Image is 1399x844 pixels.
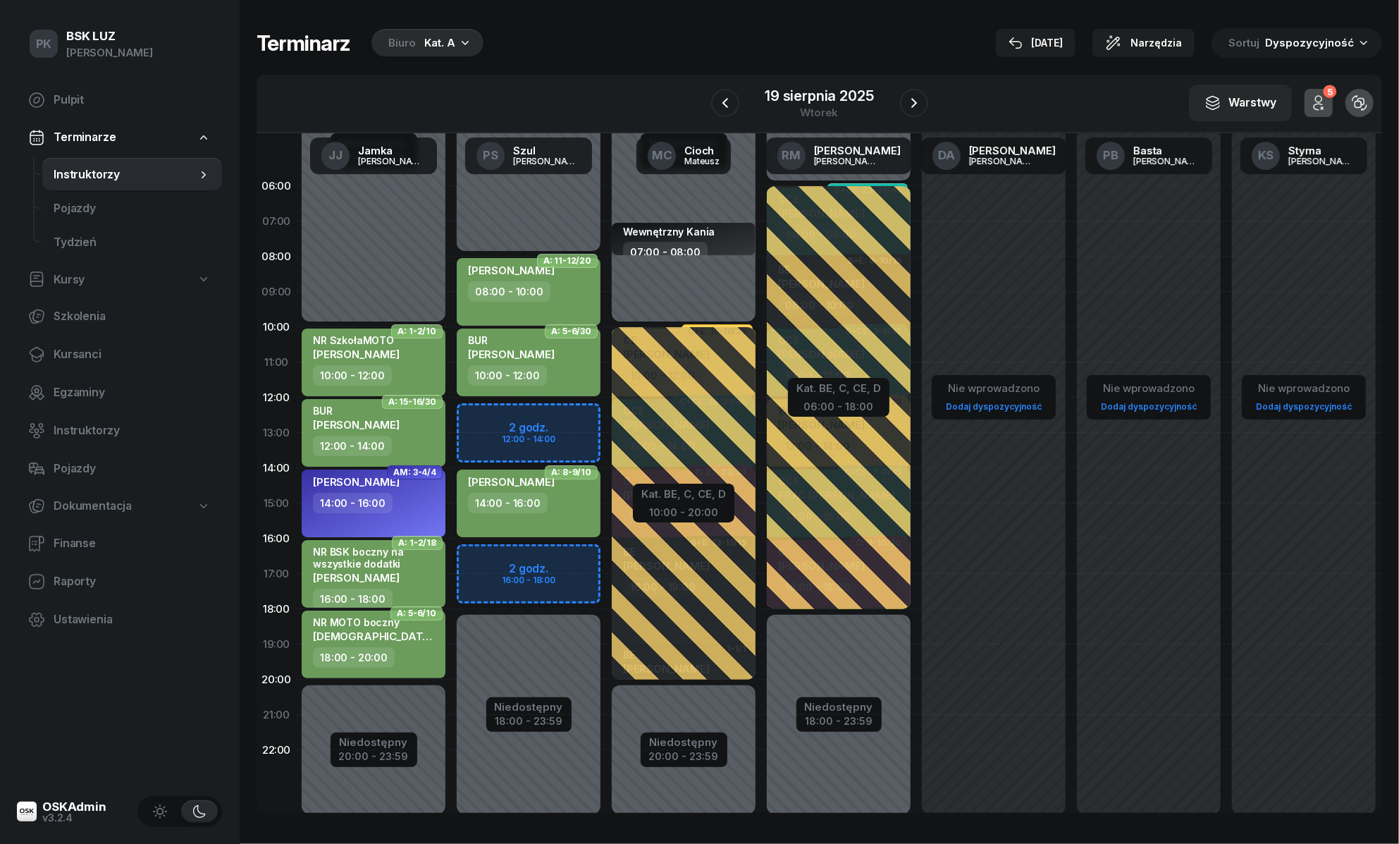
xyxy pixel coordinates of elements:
[1204,94,1276,112] div: Warstwy
[641,485,726,503] div: Kat. BE, C, CE, D
[17,565,222,599] a: Raporty
[54,384,211,402] span: Egzaminy
[805,712,873,727] div: 18:00 - 23:59
[257,556,296,592] div: 17:00
[969,157,1037,166] div: [PERSON_NAME]
[42,801,106,813] div: OSKAdmin
[1288,157,1356,166] div: [PERSON_NAME]
[814,145,901,156] div: [PERSON_NAME]
[17,802,37,821] img: logo-xs@2x.png
[684,157,720,166] div: Mateusz
[940,379,1047,398] div: Nie wprowadzono
[17,490,222,522] a: Dokumentacja
[257,627,296,662] div: 19:00
[782,149,801,161] span: RM
[468,348,555,361] span: [PERSON_NAME]
[54,91,211,109] span: Pulpit
[257,697,296,733] div: 21:00
[257,486,296,521] div: 15:00
[495,702,563,712] div: Niedostępny
[257,733,296,768] div: 22:00
[649,734,719,765] button: Niedostępny20:00 - 23:59
[257,30,350,56] h1: Terminarz
[313,405,400,417] div: BUR
[257,204,296,239] div: 07:00
[495,699,563,730] button: Niedostępny18:00 - 23:59
[814,157,882,166] div: [PERSON_NAME]
[1250,379,1357,398] div: Nie wprowadzono
[358,157,426,166] div: [PERSON_NAME]
[623,242,708,262] div: 07:00 - 08:00
[17,300,222,334] a: Szkolenia
[388,400,436,403] span: A: 15-16/30
[1085,137,1212,174] a: PBBasta[PERSON_NAME]
[54,460,211,478] span: Pojazdy
[313,493,393,513] div: 14:00 - 16:00
[54,497,132,515] span: Dokumentacja
[652,149,672,161] span: MC
[1288,145,1356,156] div: Styrna
[66,44,153,62] div: [PERSON_NAME]
[310,137,437,174] a: JJJamka[PERSON_NAME]
[1133,157,1201,166] div: [PERSON_NAME]
[257,274,296,310] div: 09:00
[339,747,409,762] div: 20:00 - 23:59
[313,647,395,668] div: 18:00 - 20:00
[551,471,591,474] span: A: 8-9/10
[940,398,1047,415] a: Dodaj dyspozycyjność
[513,145,581,156] div: Szul
[1265,36,1354,49] span: Dyspozycyjność
[313,630,521,643] span: [DEMOGRAPHIC_DATA][PERSON_NAME]
[36,38,52,50] span: PK
[54,534,211,553] span: Finanse
[468,365,547,386] div: 10:00 - 12:00
[17,264,222,296] a: Kursy
[805,702,873,712] div: Niedostępny
[313,589,393,609] div: 16:00 - 18:00
[1228,34,1262,52] span: Sortuj
[765,107,873,118] div: wtorek
[495,712,563,727] div: 18:00 - 23:59
[1250,377,1357,418] button: Nie wprowadzonoDodaj dyspozycyjność
[1323,85,1336,99] div: 5
[328,149,343,161] span: JJ
[796,379,881,412] button: Kat. BE, C, CE, D06:00 - 18:00
[54,573,211,591] span: Raporty
[313,365,392,386] div: 10:00 - 12:00
[1095,379,1202,398] div: Nie wprowadzono
[257,345,296,380] div: 11:00
[636,137,731,174] a: MCCiochMateusz
[17,527,222,561] a: Finanse
[513,157,581,166] div: [PERSON_NAME]
[42,158,222,192] a: Instruktorzy
[1095,377,1202,418] button: Nie wprowadzonoDodaj dyspozycyjność
[257,169,296,204] div: 06:00
[397,612,436,615] span: A: 5-6/10
[424,35,455,51] div: Kat. A
[54,345,211,364] span: Kursanci
[1189,85,1292,121] button: Warstwy
[468,334,555,346] div: BUR
[1130,35,1182,51] span: Narzędzia
[1258,149,1274,161] span: KS
[54,166,197,184] span: Instruktorzy
[1133,145,1201,156] div: Basta
[805,699,873,730] button: Niedostępny18:00 - 23:59
[641,503,726,518] div: 10:00 - 20:00
[684,145,720,156] div: Cioch
[766,137,912,174] a: RM[PERSON_NAME][PERSON_NAME]
[257,662,296,697] div: 20:00
[257,521,296,556] div: 16:00
[313,418,400,432] span: [PERSON_NAME]
[313,436,392,456] div: 12:00 - 14:00
[339,734,409,765] button: Niedostępny20:00 - 23:59
[1305,89,1333,117] button: 5
[42,226,222,259] a: Tydzień
[649,737,719,747] div: Niedostępny
[54,611,211,629] span: Ustawienia
[1095,398,1202,415] a: Dodaj dyspozycyjność
[398,542,436,544] span: A: 1-2/18
[465,137,592,174] a: PSSzul[PERSON_NAME]
[938,149,955,161] span: DA
[765,89,873,103] div: 19 sierpnia 2025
